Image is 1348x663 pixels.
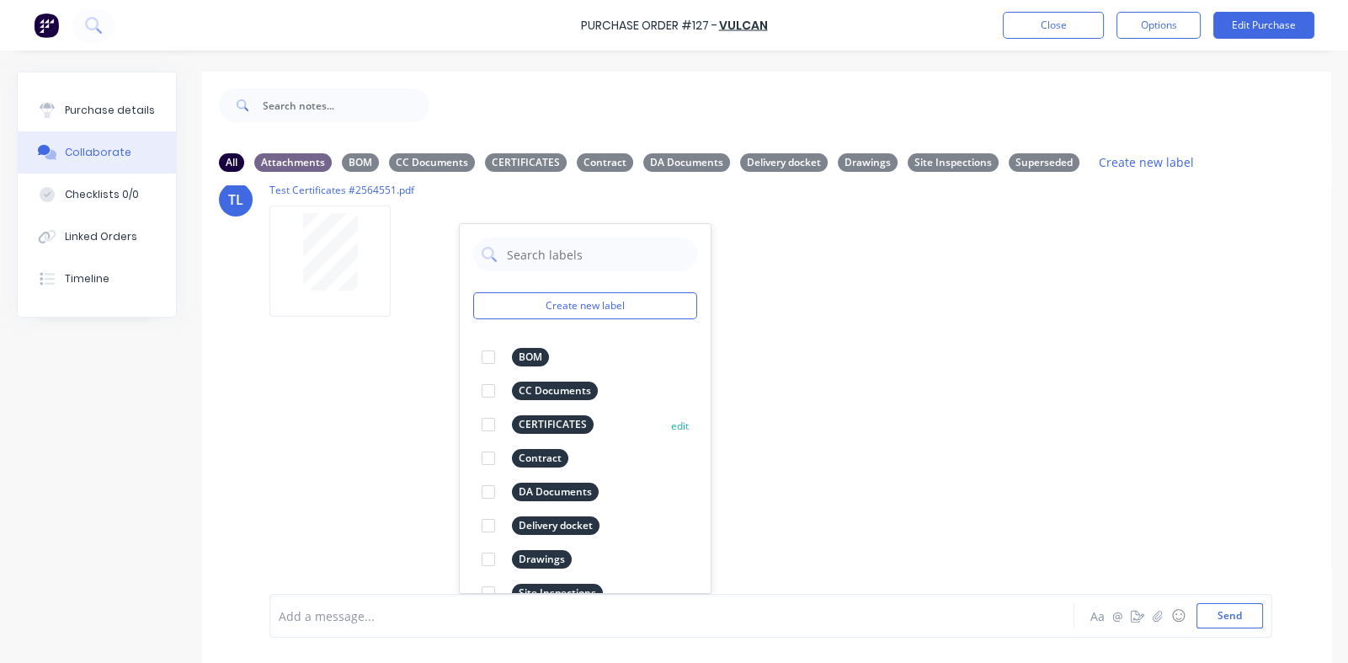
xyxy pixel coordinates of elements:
[263,88,429,122] input: Search notes...
[577,153,633,172] div: Contract
[1196,603,1263,628] button: Send
[485,153,567,172] div: CERTIFICATES
[512,550,572,569] div: Drawings
[1168,606,1188,626] button: ☺
[512,516,599,535] div: Delivery docket
[512,483,599,501] div: DA Documents
[1003,12,1104,39] button: Close
[18,174,176,216] button: Checklists 0/0
[65,271,109,286] div: Timeline
[505,238,689,271] input: Search labels
[65,145,131,160] div: Collaborate
[18,216,176,258] button: Linked Orders
[342,153,379,172] div: BOM
[219,153,244,172] div: All
[581,17,717,35] div: Purchase Order #127 -
[18,131,176,174] button: Collaborate
[389,153,475,172] div: CC Documents
[269,183,414,197] p: Test Certificates #2564551.pdf
[512,415,594,434] div: CERTIFICATES
[18,89,176,131] button: Purchase details
[1107,606,1127,626] button: @
[1213,12,1314,39] button: Edit Purchase
[65,103,155,118] div: Purchase details
[254,153,332,172] div: Attachments
[838,153,898,172] div: Drawings
[643,153,730,172] div: DA Documents
[34,13,59,38] img: Factory
[1116,12,1201,39] button: Options
[512,382,598,400] div: CC Documents
[1009,153,1079,172] div: Superseded
[1087,606,1107,626] button: Aa
[908,153,999,172] div: Site Inspections
[1090,151,1202,174] button: Create new label
[65,229,137,244] div: Linked Orders
[473,292,697,319] button: Create new label
[18,258,176,300] button: Timeline
[719,17,768,34] a: Vulcan
[740,153,828,172] div: Delivery docket
[65,187,139,202] div: Checklists 0/0
[512,348,549,366] div: BOM
[512,584,603,602] div: Site Inspections
[512,449,568,468] div: Contract
[228,190,243,210] div: TL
